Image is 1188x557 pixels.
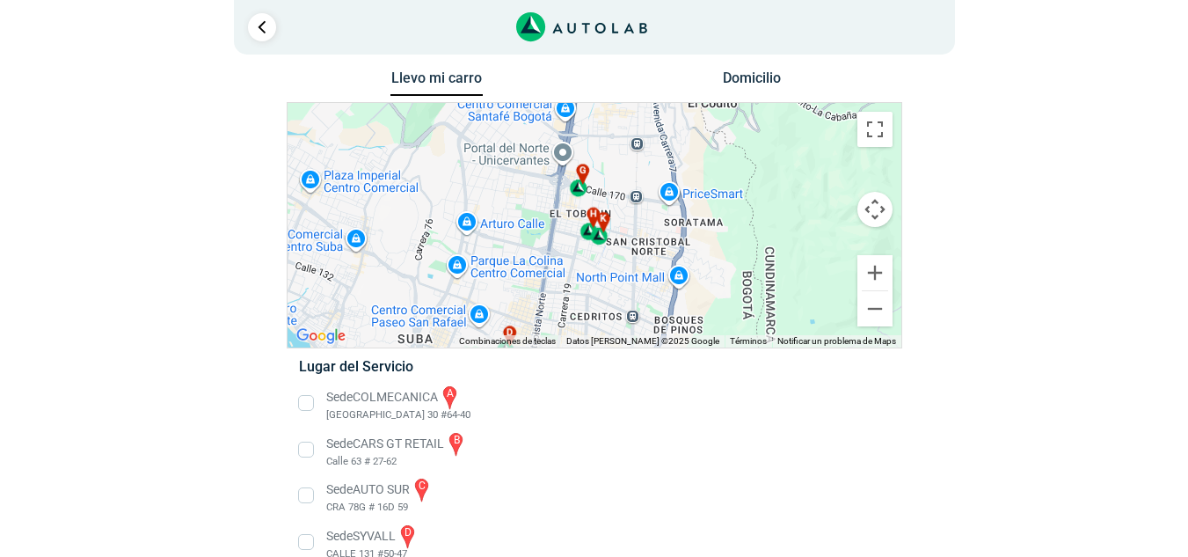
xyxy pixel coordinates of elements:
span: h [590,207,597,222]
button: Combinaciones de teclas [459,335,556,348]
button: Llevo mi carro [390,70,483,97]
span: d [507,326,514,341]
a: Abre esta zona en Google Maps (se abre en una nueva ventana) [292,325,350,348]
img: Google [292,325,350,348]
button: Domicilio [705,70,798,95]
a: Ir al paso anterior [248,13,276,41]
h5: Lugar del Servicio [299,358,889,375]
a: Notificar un problema de Maps [777,336,896,346]
span: Datos [PERSON_NAME] ©2025 Google [566,336,719,346]
button: Cambiar a la vista en pantalla completa [857,112,893,147]
a: Link al sitio de autolab [516,18,647,34]
a: Términos [730,336,767,346]
span: k [600,212,607,227]
button: Controles de visualización del mapa [857,192,893,227]
button: Reducir [857,291,893,326]
button: Ampliar [857,255,893,290]
span: g [579,164,587,179]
